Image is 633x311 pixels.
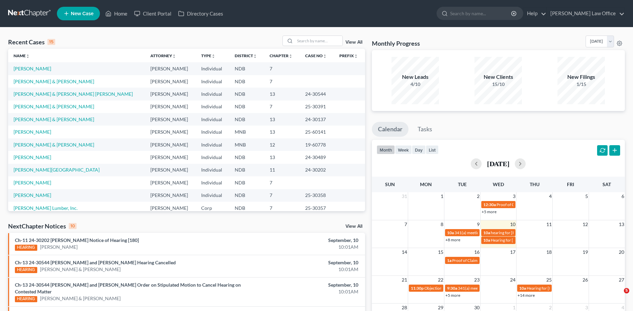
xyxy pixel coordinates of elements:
[476,220,480,228] span: 9
[229,62,264,75] td: NDB
[14,142,94,148] a: [PERSON_NAME] & [PERSON_NAME]
[445,293,460,298] a: +5 more
[289,54,293,58] i: unfold_more
[392,81,439,88] div: 4/10
[229,88,264,100] td: NDB
[229,202,264,214] td: NDB
[372,122,408,137] a: Calendar
[264,101,300,113] td: 7
[14,129,51,135] a: [PERSON_NAME]
[354,54,358,58] i: unfold_more
[71,11,93,16] span: New Case
[447,230,454,235] span: 10a
[14,192,51,198] a: [PERSON_NAME]
[618,276,625,284] span: 27
[15,267,37,273] div: HEARING
[145,126,196,138] td: [PERSON_NAME]
[145,202,196,214] td: [PERSON_NAME]
[509,276,516,284] span: 24
[483,230,490,235] span: 10a
[229,164,264,176] td: NDB
[264,126,300,138] td: 13
[229,189,264,202] td: NDB
[14,154,51,160] a: [PERSON_NAME]
[512,192,516,200] span: 3
[264,189,300,202] td: 7
[445,237,460,242] a: +8 more
[458,181,467,187] span: Tue
[618,248,625,256] span: 20
[440,192,444,200] span: 1
[546,276,552,284] span: 25
[476,192,480,200] span: 2
[548,192,552,200] span: 4
[229,138,264,151] td: MNB
[377,145,395,154] button: month
[145,75,196,88] td: [PERSON_NAME]
[47,39,55,45] div: 15
[447,286,457,291] span: 9:30a
[196,189,229,202] td: Individual
[69,223,77,229] div: 10
[196,113,229,126] td: Individual
[395,145,412,154] button: week
[26,54,30,58] i: unfold_more
[509,248,516,256] span: 17
[557,81,605,88] div: 1/15
[300,189,334,202] td: 25-30358
[196,88,229,100] td: Individual
[300,101,334,113] td: 25-30391
[295,36,342,46] input: Search by name...
[14,167,100,173] a: [PERSON_NAME][GEOGRAPHIC_DATA]
[610,288,626,304] iframe: Intercom live chat
[300,113,334,126] td: 24-30137
[440,220,444,228] span: 8
[621,192,625,200] span: 6
[248,237,358,244] div: September, 10
[487,160,509,167] h2: [DATE]
[401,276,408,284] span: 21
[567,181,574,187] span: Fri
[14,53,30,58] a: Nameunfold_more
[300,151,334,163] td: 24-30489
[264,138,300,151] td: 12
[14,66,51,71] a: [PERSON_NAME]
[300,126,334,138] td: 25-60141
[14,205,78,211] a: [PERSON_NAME] Lumber, Inc.
[458,286,559,291] span: 341(a) meeting for [PERSON_NAME] & [PERSON_NAME]
[172,54,176,58] i: unfold_more
[248,259,358,266] div: September, 10
[145,101,196,113] td: [PERSON_NAME]
[474,81,522,88] div: 15/10
[473,248,480,256] span: 16
[519,286,526,291] span: 10a
[447,258,451,263] span: 1a
[411,286,424,291] span: 11:30p
[527,286,579,291] span: Hearing for [PERSON_NAME]
[196,101,229,113] td: Individual
[546,248,552,256] span: 18
[450,7,512,20] input: Search by name...
[229,75,264,88] td: NDB
[491,230,579,235] span: hearing for [PERSON_NAME] & [PERSON_NAME]
[493,181,504,187] span: Wed
[264,176,300,189] td: 7
[305,53,327,58] a: Case Nounfold_more
[582,220,589,228] span: 12
[582,276,589,284] span: 26
[201,53,215,58] a: Typeunfold_more
[196,126,229,138] td: Individual
[145,176,196,189] td: [PERSON_NAME]
[424,286,531,291] span: Objections to Discharge Due (PFMC-7) for [PERSON_NAME]
[300,164,334,176] td: 24-30202
[253,54,257,58] i: unfold_more
[196,75,229,88] td: Individual
[15,296,37,302] div: HEARING
[196,62,229,75] td: Individual
[145,113,196,126] td: [PERSON_NAME]
[547,7,625,20] a: [PERSON_NAME] Law Office
[131,7,175,20] a: Client Portal
[248,244,358,250] div: 10:01AM
[196,151,229,163] td: Individual
[229,176,264,189] td: NDB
